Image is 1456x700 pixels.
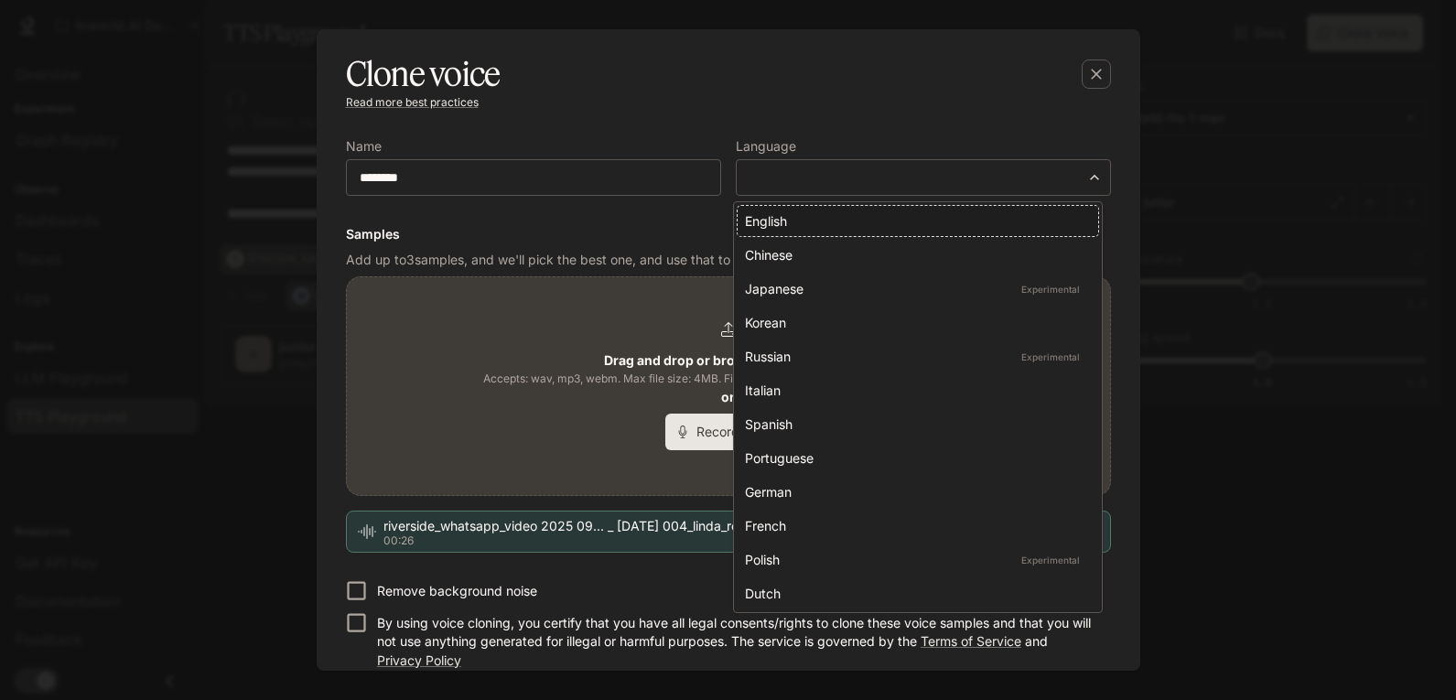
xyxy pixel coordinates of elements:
[745,482,1084,501] div: German
[745,448,1084,468] div: Portuguese
[745,245,1084,264] div: Chinese
[745,516,1084,535] div: French
[745,347,1084,366] div: Russian
[745,584,1084,603] div: Dutch
[745,279,1084,298] div: Japanese
[1018,281,1084,297] p: Experimental
[745,415,1084,434] div: Spanish
[1018,552,1084,568] p: Experimental
[1018,349,1084,365] p: Experimental
[745,211,1084,231] div: English
[745,313,1084,332] div: Korean
[745,550,1084,569] div: Polish
[745,381,1084,400] div: Italian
